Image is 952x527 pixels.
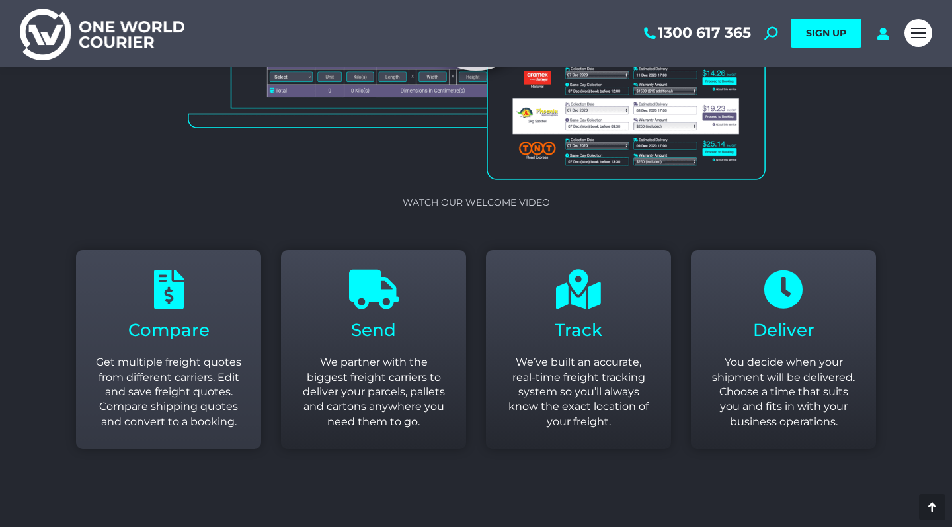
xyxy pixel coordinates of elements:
[506,355,651,429] p: We’ve built an accurate, real-time freight tracking system so you’ll always know the exact locati...
[555,319,602,341] span: Track
[711,355,856,429] p: You decide when your shipment will be delivered. Choose a time that suits you and fits in with yo...
[753,319,814,341] span: Deliver
[20,7,184,60] img: One World Courier
[806,27,846,39] span: SIGN UP
[178,198,773,207] p: Watch our Welcome video
[641,24,751,42] a: 1300 617 365
[791,19,861,48] a: SIGN UP
[301,355,446,429] p: We partner with the biggest freight carriers to deliver your parcels, pallets and cartons anywher...
[96,355,241,429] p: Get multiple freight quotes from different carriers. Edit and save freight quotes. Compare shippi...
[128,319,210,341] span: Compare
[351,319,396,341] span: Send
[904,19,932,47] a: Mobile menu icon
